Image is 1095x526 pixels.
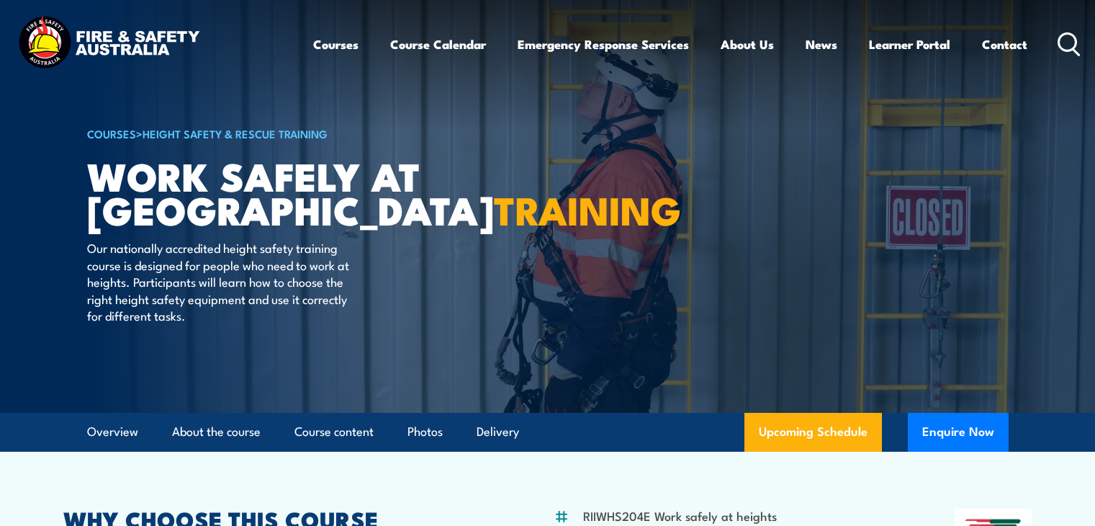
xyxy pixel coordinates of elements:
[982,25,1027,63] a: Contact
[908,413,1009,452] button: Enquire Now
[313,25,359,63] a: Courses
[583,507,777,524] li: RIIWHS204E Work safely at heights
[806,25,837,63] a: News
[172,413,261,451] a: About the course
[390,25,486,63] a: Course Calendar
[87,159,443,226] h1: Work Safely at [GEOGRAPHIC_DATA]
[744,413,882,452] a: Upcoming Schedule
[407,413,443,451] a: Photos
[494,179,681,239] strong: TRAINING
[87,239,350,324] p: Our nationally accredited height safety training course is designed for people who need to work a...
[143,125,328,141] a: Height Safety & Rescue Training
[87,413,138,451] a: Overview
[518,25,689,63] a: Emergency Response Services
[721,25,774,63] a: About Us
[87,125,443,142] h6: >
[869,25,950,63] a: Learner Portal
[294,413,374,451] a: Course content
[477,413,519,451] a: Delivery
[87,125,136,141] a: COURSES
